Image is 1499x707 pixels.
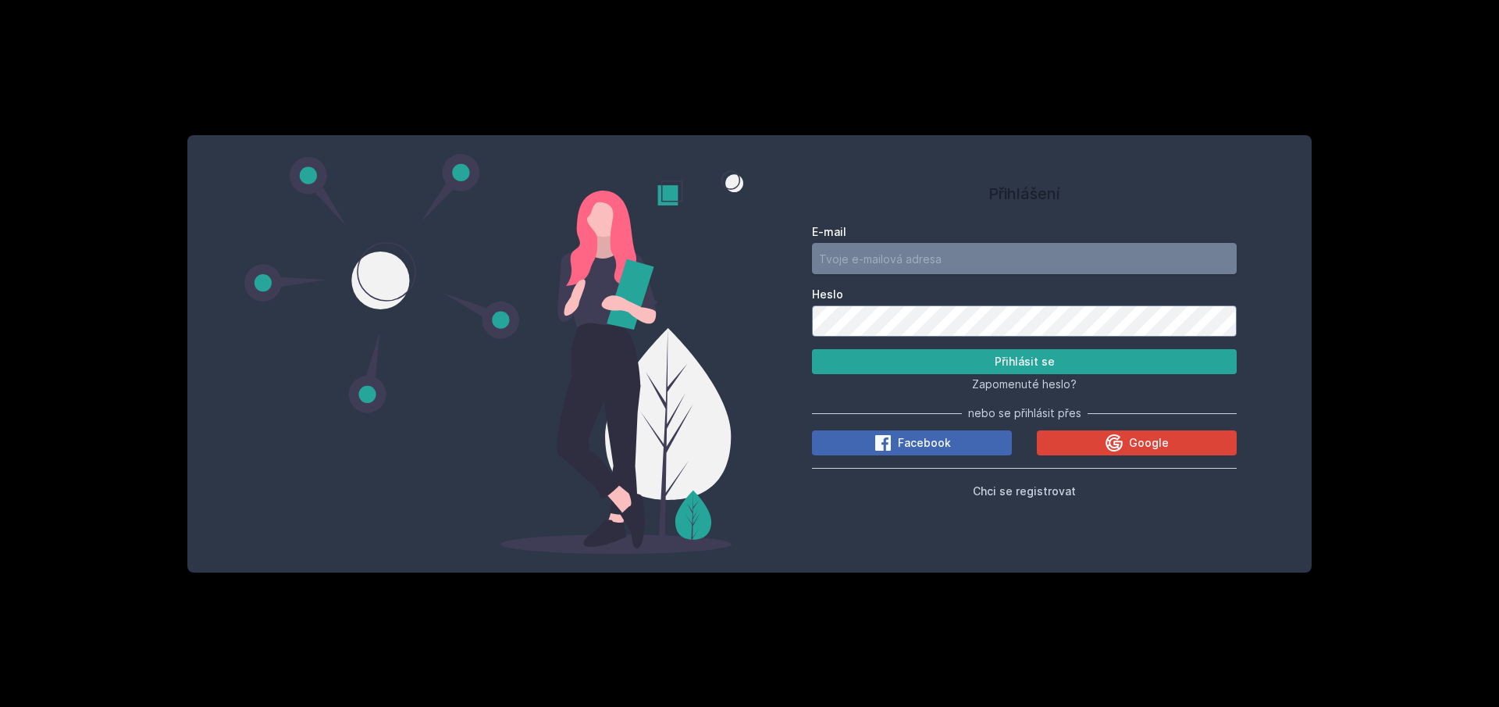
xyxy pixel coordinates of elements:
[973,484,1076,498] span: Chci se registrovat
[812,182,1237,205] h1: Přihlášení
[898,435,951,451] span: Facebook
[812,430,1012,455] button: Facebook
[972,377,1077,391] span: Zapomenuté heslo?
[812,287,1237,302] label: Heslo
[812,224,1237,240] label: E-mail
[1129,435,1169,451] span: Google
[968,405,1081,421] span: nebo se přihlásit přes
[812,349,1237,374] button: Přihlásit se
[973,481,1076,500] button: Chci se registrovat
[1037,430,1237,455] button: Google
[812,243,1237,274] input: Tvoje e-mailová adresa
